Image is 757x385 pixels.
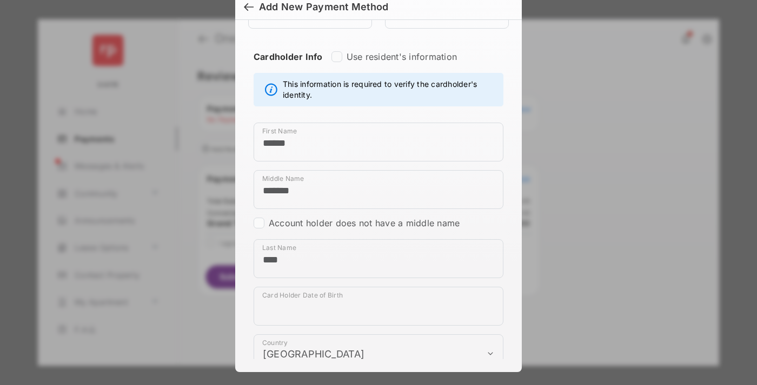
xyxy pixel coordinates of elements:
[254,51,323,82] strong: Cardholder Info
[269,218,460,228] label: Account holder does not have a middle name
[347,51,457,62] label: Use resident's information
[259,1,388,13] div: Add New Payment Method
[283,79,497,100] span: This information is required to verify the cardholder's identity.
[254,334,503,373] div: payment_method_screening[postal_addresses][country]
